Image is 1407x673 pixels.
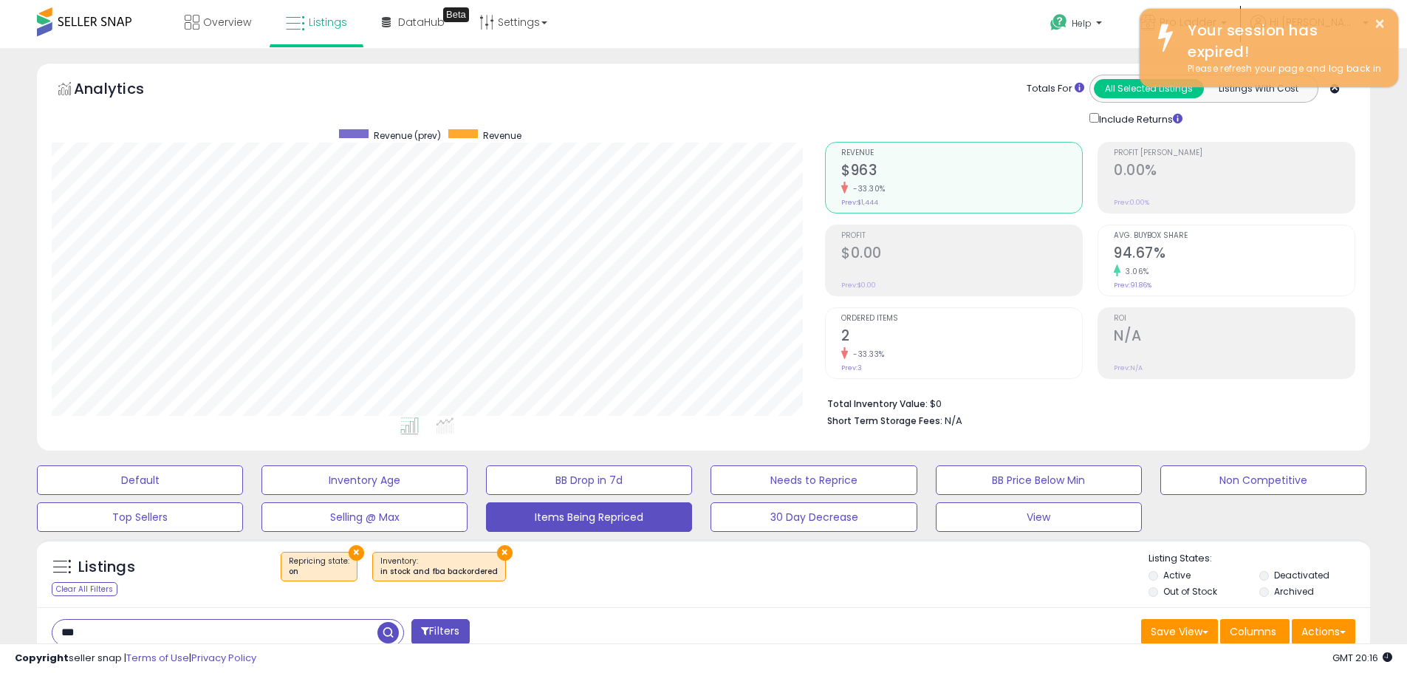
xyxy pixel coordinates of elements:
button: 30 Day Decrease [711,502,917,532]
button: Inventory Age [261,465,468,495]
div: Clear All Filters [52,582,117,596]
button: BB Price Below Min [936,465,1142,495]
button: All Selected Listings [1094,79,1204,98]
span: Listings [309,15,347,30]
button: Filters [411,619,469,645]
button: Save View [1141,619,1218,644]
button: Items Being Repriced [486,502,692,532]
h2: $0.00 [841,245,1082,264]
h2: $963 [841,162,1082,182]
button: BB Drop in 7d [486,465,692,495]
span: Overview [203,15,251,30]
small: -33.30% [848,183,886,194]
button: × [1374,15,1386,33]
button: Listings With Cost [1203,79,1313,98]
label: Deactivated [1274,569,1329,581]
span: Columns [1230,624,1276,639]
span: Revenue [483,129,521,142]
label: Active [1163,569,1191,581]
div: Please refresh your page and log back in [1177,62,1387,76]
div: seller snap | | [15,652,256,666]
small: Prev: 0.00% [1114,198,1149,207]
button: Selling @ Max [261,502,468,532]
a: Help [1038,2,1117,48]
h5: Listings [78,557,135,578]
button: Default [37,465,243,495]
h2: N/A [1114,327,1355,347]
button: × [349,545,364,561]
span: Revenue (prev) [374,129,441,142]
span: ROI [1114,315,1355,323]
label: Out of Stock [1163,585,1217,598]
a: Privacy Policy [191,651,256,665]
small: Prev: 3 [841,363,862,372]
button: Columns [1220,619,1290,644]
div: Include Returns [1078,110,1200,127]
h5: Analytics [74,78,173,103]
li: $0 [827,394,1344,411]
span: N/A [945,414,962,428]
span: Ordered Items [841,315,1082,323]
small: 3.06% [1120,266,1149,277]
div: in stock and fba backordered [380,567,498,577]
h2: 0.00% [1114,162,1355,182]
span: Inventory : [380,556,498,578]
small: Prev: N/A [1114,363,1143,372]
span: Profit [841,232,1082,240]
small: -33.33% [848,349,885,360]
p: Listing States: [1148,552,1370,566]
button: Needs to Reprice [711,465,917,495]
h2: 2 [841,327,1082,347]
small: Prev: 91.86% [1114,281,1151,290]
button: View [936,502,1142,532]
a: Terms of Use [126,651,189,665]
span: DataHub [398,15,445,30]
button: × [497,545,513,561]
h2: 94.67% [1114,245,1355,264]
div: on [289,567,349,577]
i: Get Help [1050,13,1068,32]
span: Repricing state : [289,556,349,578]
span: 2025-10-10 20:16 GMT [1332,651,1392,665]
small: Prev: $1,444 [841,198,878,207]
small: Prev: $0.00 [841,281,876,290]
span: Help [1072,17,1092,30]
button: Non Competitive [1160,465,1366,495]
button: Top Sellers [37,502,243,532]
strong: Copyright [15,651,69,665]
b: Total Inventory Value: [827,397,928,410]
span: Revenue [841,149,1082,157]
b: Short Term Storage Fees: [827,414,942,427]
div: Tooltip anchor [443,7,469,22]
div: Totals For [1027,82,1084,96]
div: Your session has expired! [1177,20,1387,62]
span: Profit [PERSON_NAME] [1114,149,1355,157]
button: Actions [1292,619,1355,644]
span: Avg. Buybox Share [1114,232,1355,240]
label: Archived [1274,585,1314,598]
